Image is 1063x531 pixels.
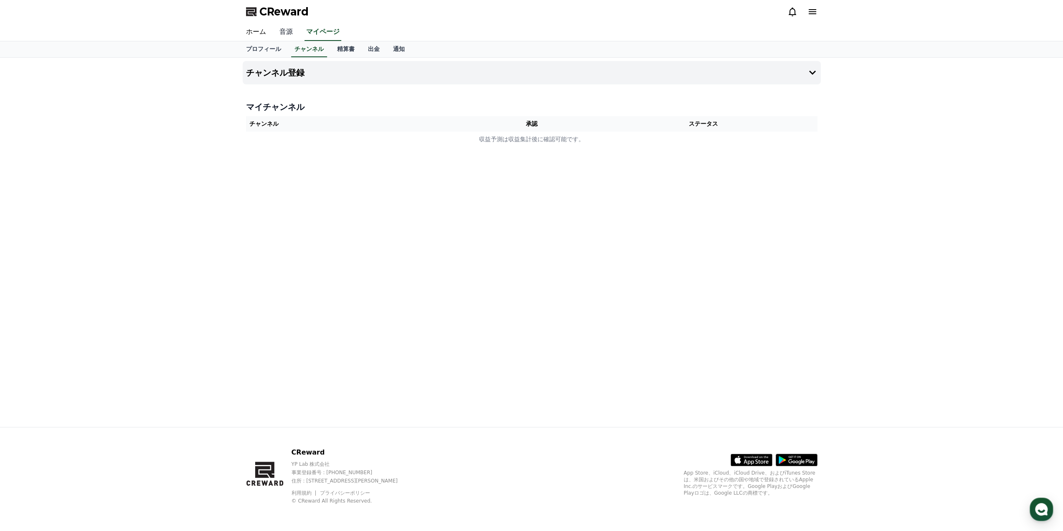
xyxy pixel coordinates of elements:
[69,278,94,285] span: Messages
[291,41,327,57] a: チャンネル
[273,23,299,41] a: 音源
[291,498,412,504] p: © CReward All Rights Reserved.
[239,41,288,57] a: プロフィール
[291,461,412,467] p: YP Lab 株式会社
[361,41,386,57] a: 出金
[304,23,341,41] a: マイページ
[246,101,817,113] h4: マイチャンネル
[124,277,144,284] span: Settings
[684,470,817,496] p: App Store、iCloud、iCloud Drive、およびiTunes Storeは、米国およびその他の国や地域で登録されているApple Inc.のサービスマークです。Google P...
[291,469,412,476] p: 事業登録番号 : [PHONE_NUMBER]
[386,41,411,57] a: 通知
[259,5,309,18] span: CReward
[243,61,821,84] button: チャンネル登録
[330,41,361,57] a: 精算書
[55,265,108,286] a: Messages
[291,490,317,496] a: 利用規約
[590,116,817,132] th: ステータス
[239,23,273,41] a: ホーム
[246,116,474,132] th: チャンネル
[21,277,36,284] span: Home
[320,490,370,496] a: プライバシーポリシー
[246,132,817,147] td: 収益予測は収益集計後に確認可能です。
[246,68,304,77] h4: チャンネル登録
[291,478,412,484] p: 住所 : [STREET_ADDRESS][PERSON_NAME]
[3,265,55,286] a: Home
[108,265,160,286] a: Settings
[246,5,309,18] a: CReward
[473,116,590,132] th: 承認
[291,447,412,457] p: CReward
